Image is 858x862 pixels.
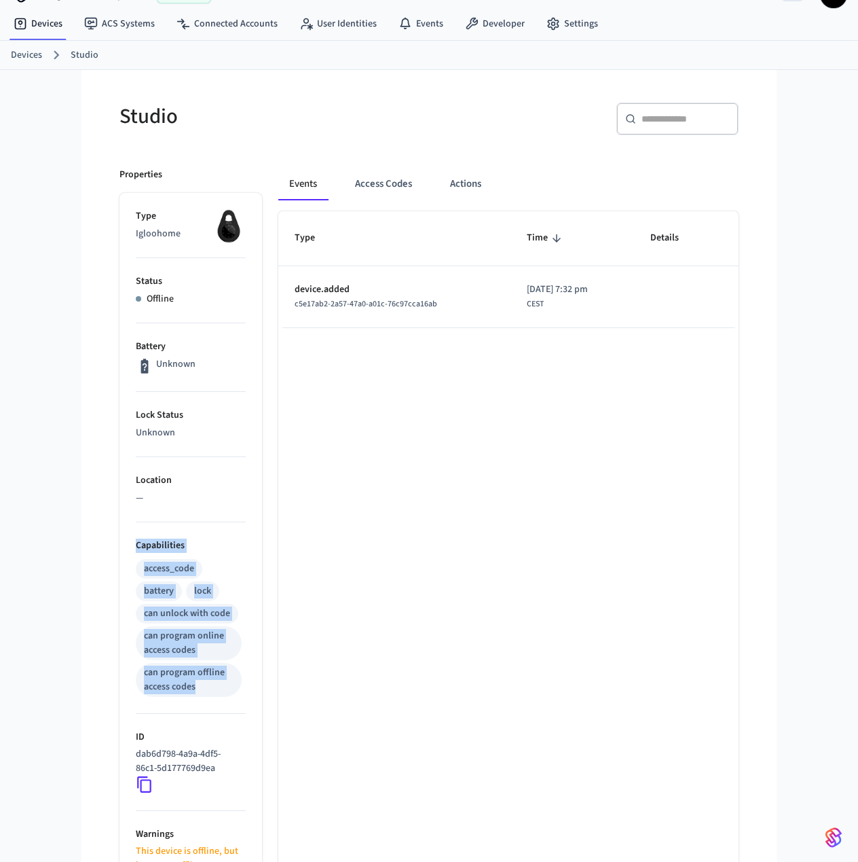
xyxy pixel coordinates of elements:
img: SeamLogoGradient.69752ec5.svg [825,827,842,848]
div: Europe/Berlin [527,283,588,310]
a: Studio [71,48,98,62]
p: ID [136,730,246,744]
div: ant example [278,168,739,200]
a: Connected Accounts [166,12,288,36]
div: can program online access codes [144,629,234,658]
p: Status [136,274,246,289]
button: Events [278,168,328,200]
p: Unknown [156,357,195,372]
p: Igloohome [136,227,246,241]
table: sticky table [278,211,739,327]
a: Developer [454,12,536,36]
p: Type [136,209,246,223]
button: Actions [439,168,492,200]
div: battery [144,584,174,598]
span: CEST [527,298,544,310]
p: Location [136,473,246,488]
a: Events [388,12,454,36]
span: Details [650,228,696,249]
div: can program offline access codes [144,666,234,694]
span: [DATE] 7:32 pm [527,283,588,297]
p: dab6d798-4a9a-4df5-86c1-5d177769d9ea [136,747,240,776]
p: Battery [136,340,246,354]
div: can unlock with code [144,607,230,621]
div: access_code [144,562,194,576]
p: Warnings [136,827,246,842]
p: Unknown [136,426,246,440]
p: Offline [147,292,174,306]
a: User Identities [288,12,388,36]
p: Properties [119,168,162,182]
p: device.added [295,283,494,297]
a: Settings [536,12,609,36]
p: Capabilities [136,539,246,553]
span: Time [527,228,565,249]
h5: Studio [119,103,421,130]
span: Type [295,228,333,249]
button: Access Codes [344,168,423,200]
a: Devices [3,12,73,36]
p: Lock Status [136,408,246,423]
div: lock [194,584,211,598]
img: igloohome_igke [212,209,246,243]
p: — [136,491,246,505]
a: ACS Systems [73,12,166,36]
a: Devices [11,48,42,62]
span: c5e17ab2-2a57-47a0-a01c-76c97cca16ab [295,298,437,310]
